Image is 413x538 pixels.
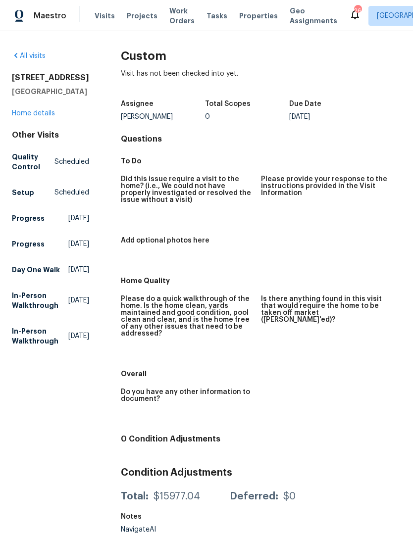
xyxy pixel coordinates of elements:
h5: Setup [12,188,34,197]
a: Progress[DATE] [12,209,89,227]
div: [DATE] [289,113,373,120]
h5: In-Person Walkthrough [12,291,68,310]
span: [DATE] [68,331,89,341]
h4: Questions [121,134,401,144]
h5: Notes [121,513,142,520]
span: [DATE] [68,213,89,223]
h5: Please provide your response to the instructions provided in the Visit Information [261,176,393,196]
h4: 0 Condition Adjustments [121,434,401,444]
h5: Add optional photos here [121,237,209,244]
div: NavigateAI [121,526,205,533]
h5: Progress [12,239,45,249]
h5: [GEOGRAPHIC_DATA] [12,87,89,97]
h5: Please do a quick walkthrough of the home. Is the home clean, yards maintained and good condition... [121,295,253,337]
h5: Due Date [289,100,321,107]
div: $15977.04 [154,491,200,501]
div: Visit has not been checked into yet. [121,69,401,95]
h5: In-Person Walkthrough [12,326,68,346]
div: $0 [283,491,296,501]
span: Work Orders [169,6,195,26]
span: Tasks [206,12,227,19]
span: Geo Assignments [290,6,337,26]
h5: Did this issue require a visit to the home? (i.e., We could not have properly investigated or res... [121,176,253,203]
h5: Assignee [121,100,154,107]
div: Other Visits [12,130,89,140]
h5: To Do [121,156,401,166]
div: Deferred: [230,491,278,501]
a: Day One Walk[DATE] [12,261,89,279]
h2: Custom [121,51,401,61]
a: Quality ControlScheduled [12,148,89,176]
h5: Day One Walk [12,265,60,275]
a: In-Person Walkthrough[DATE] [12,322,89,350]
h5: Overall [121,369,401,379]
a: SetupScheduled [12,184,89,201]
a: Home details [12,110,55,117]
a: Progress[DATE] [12,235,89,253]
h5: Do you have any other information to document? [121,389,253,402]
span: Scheduled [54,188,89,197]
span: [DATE] [68,239,89,249]
div: 26 [354,6,361,16]
span: Maestro [34,11,66,21]
h5: Total Scopes [205,100,251,107]
span: Projects [127,11,157,21]
h5: Is there anything found in this visit that would require the home to be taken off market ([PERSON... [261,295,393,323]
div: Total: [121,491,149,501]
span: [DATE] [68,295,89,305]
div: 0 [205,113,289,120]
span: [DATE] [68,265,89,275]
a: All visits [12,52,46,59]
h2: [STREET_ADDRESS] [12,73,89,83]
h5: Quality Control [12,152,54,172]
span: Visits [95,11,115,21]
h5: Home Quality [121,276,401,286]
span: Scheduled [54,157,89,167]
div: [PERSON_NAME] [121,113,205,120]
h3: Condition Adjustments [121,468,401,478]
h5: Progress [12,213,45,223]
span: Properties [239,11,278,21]
a: In-Person Walkthrough[DATE] [12,287,89,314]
